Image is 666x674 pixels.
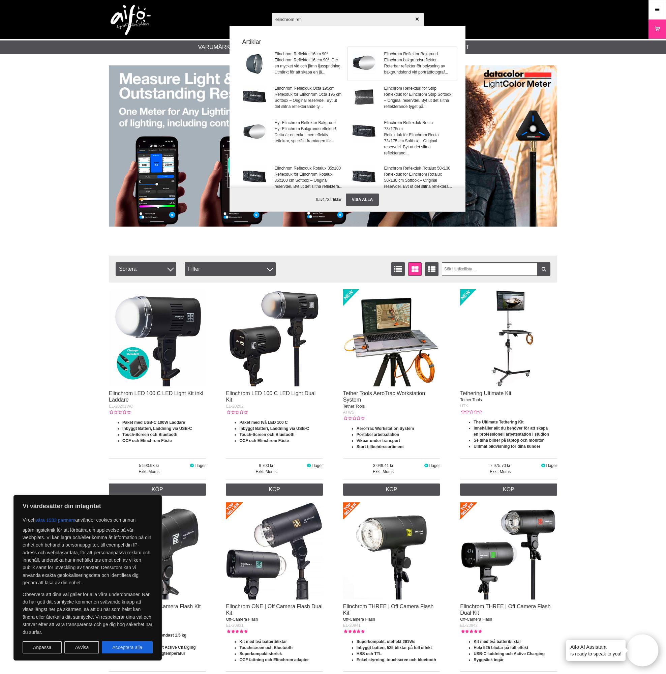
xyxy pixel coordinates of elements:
[275,120,343,126] span: Hyr Elinchrom Reflektor Bakgrund
[23,591,153,636] p: Observera att dina val gäller för alla våra underdomäner. När du har gett ditt samtycke kommer en...
[329,197,341,202] span: artiklar
[238,47,347,81] a: Elinchrom Reflektor 16cm 90°Elinchrom Reflektor 16 cm 90°. Ger en mycket vid och jämn ljusspridni...
[23,514,153,587] p: Vi och använder cookies och annan spårningsteknik för att förbättra din upplevelse på vår webbpla...
[384,51,453,57] span: Elinchrom Reflektor Bakgrund
[23,502,153,510] p: Vi värdesätter din integritet
[275,51,343,57] span: Elinchrom Reflektor 16cm 90°
[323,197,329,202] span: 173
[238,116,347,160] a: Hyr Elinchrom Reflektor BakgrundHyr Elinchrom Bakgrundsreflektor! Detta är en enkel men effektiv ...
[346,194,379,206] a: Visa alla
[13,495,162,661] div: Vi värdesätter din integritet
[384,85,453,91] span: Elinchrom Reflexduk för Strip
[238,161,347,195] a: Elinchrom Reflexduk Rotalux 35x100Reflexduk för Elinchrom Rotalux 35x100 cm Softbox – Original re...
[348,116,457,160] a: Elinchrom Reflexduk Recta 73x175cmReflexduk för Elinchrom Recta 73x175 cm Softbox – Original rese...
[111,5,151,35] img: logo.png
[243,120,266,143] img: elinchrom-26066.jpg
[352,51,376,75] img: elinchrom-26066.jpg
[275,126,343,144] span: Hyr Elinchrom Bakgrundsreflektor! Detta är en enkel men effektiv reflektor, specifikt framtagen f...
[384,120,453,132] span: Elinchrom Reflexduk Recta 73x175cm
[384,132,453,156] span: Reflexduk för Elinchrom Recta 73x175 cm Softbox – Original reservdel. Byt ut det slitna reflekter...
[272,7,424,31] input: Sök produkter ...
[238,37,457,47] strong: Artiklar
[275,85,343,91] span: Elinchrom Reflexduk Octa 195cm
[275,91,343,110] span: Reflexduk för Elinchrom Octa 195 cm Softbox – Original reservdel. Byt ut det slitna reflekterande...
[348,47,457,81] a: Elinchrom Reflektor BakgrundElinchrom bakgrundsreflektor. Roterbar reflektor för belysning av bak...
[275,171,343,189] span: Reflexduk för Elinchrom Rotalux 35x100 cm Softbox – Original reservdel. Byt ut det slitna reflekt...
[275,57,343,75] span: Elinchrom Reflektor 16 cm 90°. Ger en mycket vid och jämn ljusspridning. Utmärkt för att skapa en...
[198,43,238,52] a: Varumärken
[348,161,457,195] a: Elinchrom Reflexduk Rotalux 50x130Reflexduk för Elinchrom Rotalux 50x130 cm Softbox – Original re...
[319,197,323,202] span: av
[384,165,453,171] span: Elinchrom Reflexduk Rotalux 50x130
[243,85,266,109] img: elreflexduk.jpg
[102,641,153,653] button: Acceptera alla
[275,165,343,171] span: Elinchrom Reflexduk Rotalux 35x100
[384,57,453,75] span: Elinchrom bakgrundsreflektor. Roterbar reflektor för belysning av bakgrundsfond vid porträttfotog...
[384,91,453,110] span: Reflexduk för Elinchrom Strip Softbox – Original reservdel. Byt ut det slitna reflekterande tyget...
[238,81,347,115] a: Elinchrom Reflexduk Octa 195cmReflexduk för Elinchrom Octa 195 cm Softbox – Original reservdel. B...
[36,514,75,526] button: våra 1533 partners
[243,51,266,75] img: el26170-reflector-01.jpg
[64,641,99,653] button: Avvisa
[384,171,453,189] span: Reflexduk för Elinchrom Rotalux 50x130 cm Softbox – Original reservdel. Byt ut det slitna reflekt...
[352,165,376,189] img: elreflexduk.jpg
[316,197,319,202] span: 9
[348,81,457,115] a: Elinchrom Reflexduk för StripReflexduk för Elinchrom Strip Softbox – Original reservdel. Byt ut d...
[352,120,376,143] img: elreflexduk.jpg
[352,85,376,109] img: er26220.jpg
[243,165,266,189] img: elreflexduk.jpg
[23,641,62,653] button: Anpassa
